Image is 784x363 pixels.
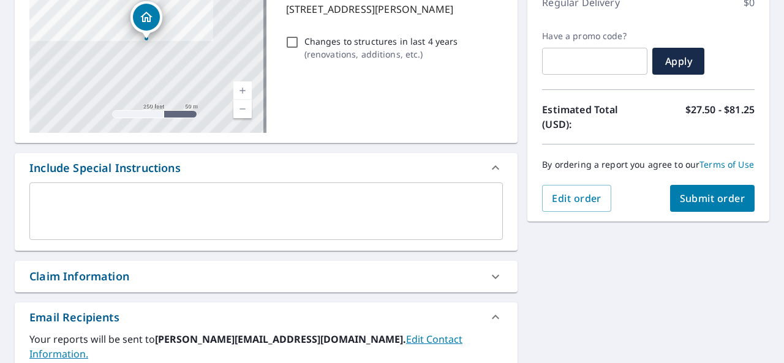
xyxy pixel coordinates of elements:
[15,153,518,182] div: Include Special Instructions
[286,2,499,17] p: [STREET_ADDRESS][PERSON_NAME]
[29,160,181,176] div: Include Special Instructions
[542,159,755,170] p: By ordering a report you agree to our
[130,1,162,39] div: Dropped pin, building 1, Residential property, 36364 Shoemaker School Rd Purcellville, VA 20132
[233,81,252,100] a: Current Level 17, Zoom In
[662,54,695,68] span: Apply
[542,31,647,42] label: Have a promo code?
[699,159,754,170] a: Terms of Use
[670,185,755,212] button: Submit order
[15,302,518,332] div: Email Recipients
[155,332,406,346] b: [PERSON_NAME][EMAIL_ADDRESS][DOMAIN_NAME].
[29,309,119,326] div: Email Recipients
[685,102,755,132] p: $27.50 - $81.25
[15,261,518,292] div: Claim Information
[552,192,601,205] span: Edit order
[542,102,648,132] p: Estimated Total (USD):
[304,35,458,48] p: Changes to structures in last 4 years
[652,48,704,75] button: Apply
[304,48,458,61] p: ( renovations, additions, etc. )
[233,100,252,118] a: Current Level 17, Zoom Out
[542,185,611,212] button: Edit order
[680,192,745,205] span: Submit order
[29,332,503,361] label: Your reports will be sent to
[29,268,129,285] div: Claim Information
